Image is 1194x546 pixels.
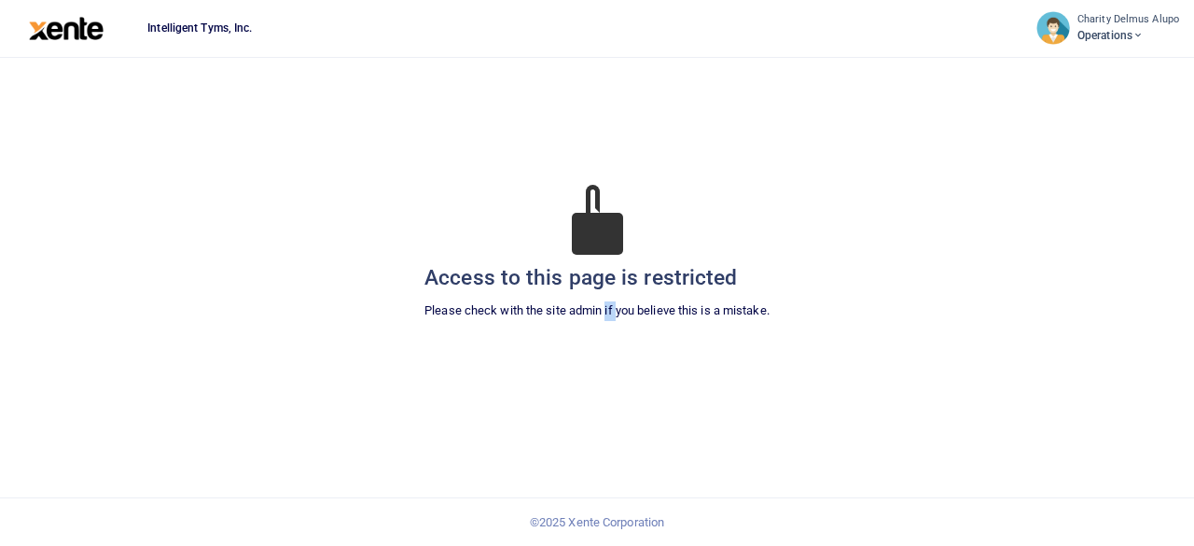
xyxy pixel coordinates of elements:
[140,20,259,36] span: Intelligent Tyms, Inc.
[1036,11,1179,45] a: profile-user Charity Delmus Alupo Operations
[29,21,104,35] a: logo-large logo-large
[424,264,770,292] h3: Access to this page is restricted
[1077,27,1179,44] span: Operations
[733,525,753,545] button: Close
[1077,12,1179,28] small: Charity Delmus Alupo
[1036,11,1070,45] img: profile-user
[29,17,104,40] img: logo-large
[424,301,770,321] p: Please check with the site admin if you believe this is a mistake.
